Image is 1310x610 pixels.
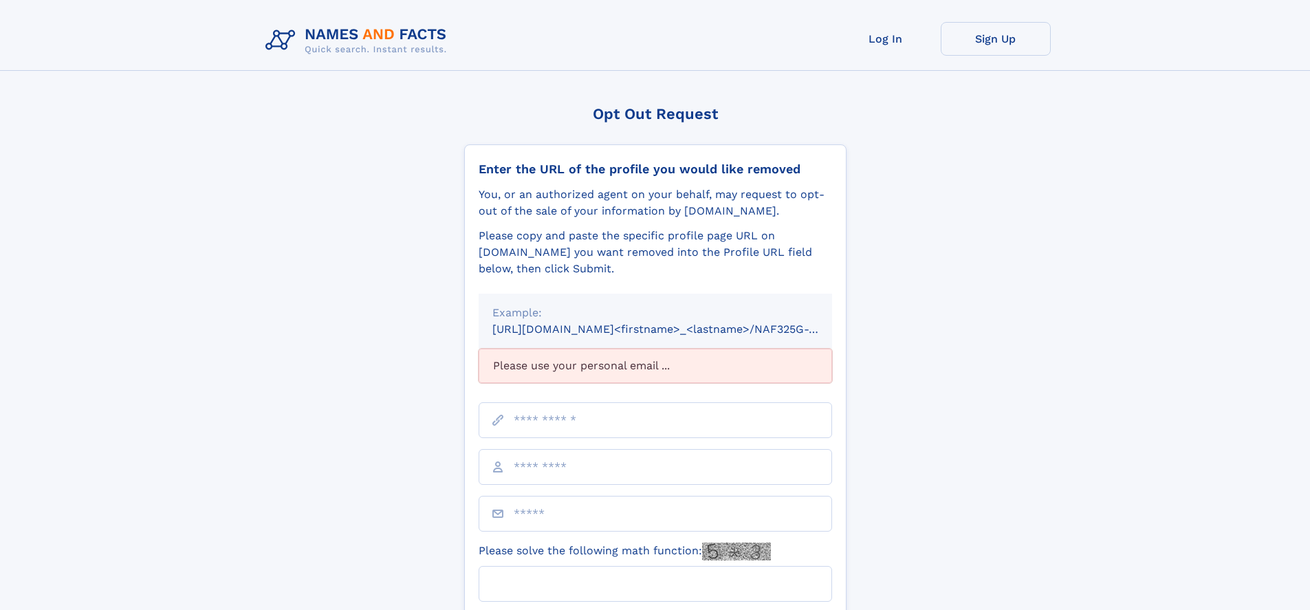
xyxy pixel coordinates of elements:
a: Log In [831,22,941,56]
div: Example: [492,305,818,321]
div: Please copy and paste the specific profile page URL on [DOMAIN_NAME] you want removed into the Pr... [479,228,832,277]
div: You, or an authorized agent on your behalf, may request to opt-out of the sale of your informatio... [479,186,832,219]
div: Please use your personal email ... [479,349,832,383]
div: Enter the URL of the profile you would like removed [479,162,832,177]
label: Please solve the following math function: [479,543,771,560]
small: [URL][DOMAIN_NAME]<firstname>_<lastname>/NAF325G-xxxxxxxx [492,323,858,336]
div: Opt Out Request [464,105,847,122]
img: Logo Names and Facts [260,22,458,59]
a: Sign Up [941,22,1051,56]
